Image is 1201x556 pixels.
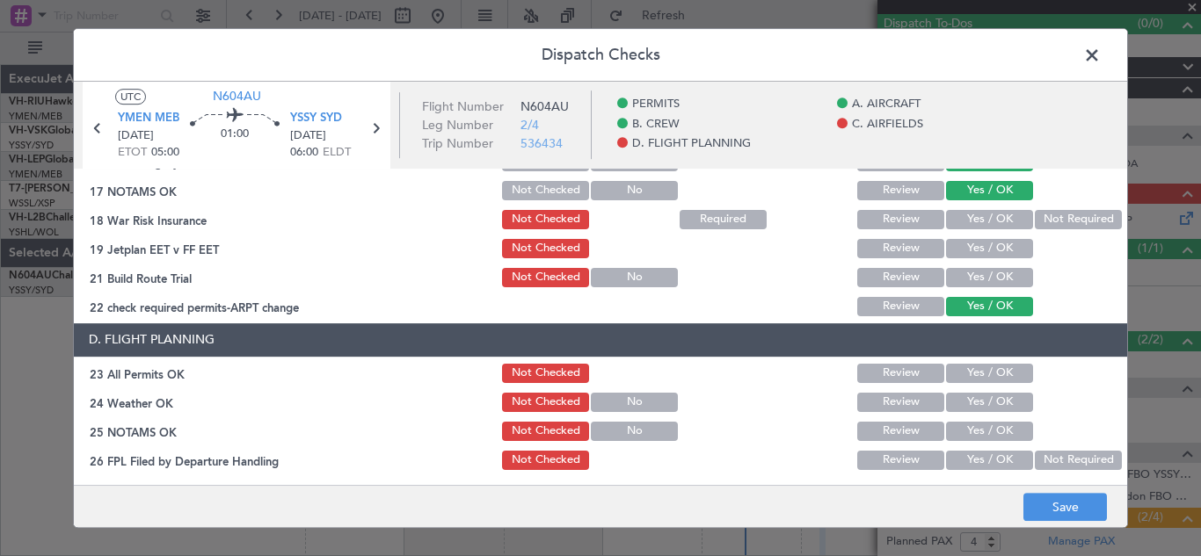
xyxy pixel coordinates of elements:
button: Review [857,422,944,441]
button: Review [857,364,944,383]
button: Yes / OK [946,239,1033,258]
button: Yes / OK [946,422,1033,441]
button: Yes / OK [946,268,1033,287]
button: Not Required [1035,451,1122,470]
button: Yes / OK [946,210,1033,229]
button: Review [857,268,944,287]
button: Not Required [1035,210,1122,229]
button: Yes / OK [946,297,1033,316]
header: Dispatch Checks [74,29,1127,82]
button: Review [857,393,944,412]
button: Yes / OK [946,393,1033,412]
button: Yes / OK [946,364,1033,383]
button: Yes / OK [946,181,1033,200]
button: Save [1023,493,1107,521]
span: A. AIRCRAFT [852,97,921,114]
button: Review [857,297,944,316]
button: Review [857,210,944,229]
button: Review [857,181,944,200]
button: Review [857,239,944,258]
span: C. AIRFIELDS [852,116,923,134]
button: Review [857,451,944,470]
button: Yes / OK [946,451,1033,470]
